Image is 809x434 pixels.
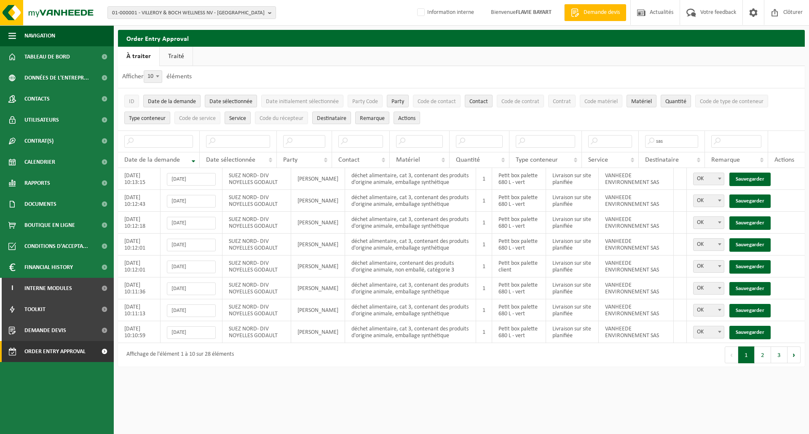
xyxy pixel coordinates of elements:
[345,321,477,343] td: déchet alimentaire, cat 3, contenant des produits d'origine animale, emballage synthétique
[317,115,346,122] span: Destinataire
[631,99,652,105] span: Matériel
[599,168,674,190] td: VANHEEDE ENVIRONNEMENT SAS
[492,234,546,256] td: Petit box palette 680 L - vert
[122,347,234,362] div: Affichage de l'élément 1 à 10 sur 28 éléments
[24,67,89,88] span: Données de l'entrepr...
[694,282,724,294] span: OK
[695,95,768,107] button: Code de type de conteneurCode de type de conteneur: Activate to sort
[711,157,740,163] span: Remarque
[118,234,161,256] td: [DATE] 10:12:01
[345,299,477,321] td: déchet alimentaire, cat 3, contenant des produits d'origine animale, emballage synthétique
[588,157,608,163] span: Service
[546,321,599,343] td: Livraison sur site planifiée
[122,73,192,80] label: Afficher éléments
[360,115,385,122] span: Remarque
[179,115,216,122] span: Code de service
[476,212,492,234] td: 1
[144,70,162,83] span: 10
[260,115,303,122] span: Code du récepteur
[693,326,724,338] span: OK
[599,212,674,234] td: VANHEEDE ENVIRONNEMENT SAS
[694,261,724,272] span: OK
[492,168,546,190] td: Petit box palette 680 L - vert
[693,304,724,317] span: OK
[312,112,351,124] button: DestinataireDestinataire : Activate to sort
[24,46,70,67] span: Tableau de bord
[24,299,46,320] span: Toolkit
[291,168,345,190] td: [PERSON_NAME]
[24,278,72,299] span: Interne modules
[599,277,674,299] td: VANHEEDE ENVIRONNEMENT SAS
[24,130,54,152] span: Contrat(s)
[291,190,345,212] td: [PERSON_NAME]
[694,304,724,316] span: OK
[729,216,771,230] a: Sauvegarder
[229,115,246,122] span: Service
[492,256,546,277] td: Petit box palette client
[124,95,139,107] button: IDID: Activate to sort
[501,99,539,105] span: Code de contrat
[553,99,571,105] span: Contrat
[729,238,771,252] a: Sauvegarder
[599,234,674,256] td: VANHEEDE ENVIRONNEMENT SAS
[476,234,492,256] td: 1
[492,190,546,212] td: Petit box palette 680 L - vert
[694,239,724,250] span: OK
[476,277,492,299] td: 1
[497,95,544,107] button: Code de contratCode de contrat: Activate to sort
[627,95,656,107] button: MatérielMatériel: Activate to sort
[492,277,546,299] td: Petit box palette 680 L - vert
[476,299,492,321] td: 1
[144,71,162,83] span: 10
[24,194,56,215] span: Documents
[255,112,308,124] button: Code du récepteurCode du récepteur: Activate to sort
[124,112,170,124] button: Type conteneurType conteneur: Activate to sort
[599,256,674,277] td: VANHEEDE ENVIRONNEMENT SAS
[118,47,159,66] a: À traiter
[546,256,599,277] td: Livraison sur site planifiée
[129,115,166,122] span: Type conteneur
[206,157,255,163] span: Date sélectionnée
[394,112,420,124] button: Actions
[729,194,771,208] a: Sauvegarder
[222,190,291,212] td: SUEZ NORD- DIV NOYELLES GODAULT
[24,88,50,109] span: Contacts
[24,236,88,257] span: Conditions d'accepta...
[492,212,546,234] td: Petit box palette 680 L - vert
[548,95,576,107] button: ContratContrat: Activate to sort
[345,256,477,277] td: déchet alimentaire, contenant des produits d'origine animale, non emballé, catégorie 3
[661,95,691,107] button: QuantitéQuantité: Activate to sort
[398,115,415,122] span: Actions
[599,321,674,343] td: VANHEEDE ENVIRONNEMENT SAS
[693,260,724,273] span: OK
[418,99,456,105] span: Code de contact
[693,194,724,207] span: OK
[546,234,599,256] td: Livraison sur site planifiée
[755,346,771,363] button: 2
[700,99,763,105] span: Code de type de conteneur
[725,346,738,363] button: Previous
[774,157,794,163] span: Actions
[599,190,674,212] td: VANHEEDE ENVIRONNEMENT SAS
[788,346,801,363] button: Next
[492,321,546,343] td: Petit box palette 680 L - vert
[738,346,755,363] button: 1
[291,212,345,234] td: [PERSON_NAME]
[291,256,345,277] td: [PERSON_NAME]
[266,99,339,105] span: Date initialement sélectionnée
[729,260,771,274] a: Sauvegarder
[396,157,420,163] span: Matériel
[476,256,492,277] td: 1
[118,277,161,299] td: [DATE] 10:11:36
[118,299,161,321] td: [DATE] 10:11:13
[564,4,626,21] a: Demande devis
[222,168,291,190] td: SUEZ NORD- DIV NOYELLES GODAULT
[580,95,622,107] button: Code matérielCode matériel: Activate to sort
[476,190,492,212] td: 1
[693,173,724,185] span: OK
[107,6,276,19] button: 01-000001 - VILLEROY & BOCH WELLNESS NV - [GEOGRAPHIC_DATA]
[24,215,75,236] span: Boutique en ligne
[118,321,161,343] td: [DATE] 10:10:59
[352,99,378,105] span: Party Code
[729,304,771,317] a: Sauvegarder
